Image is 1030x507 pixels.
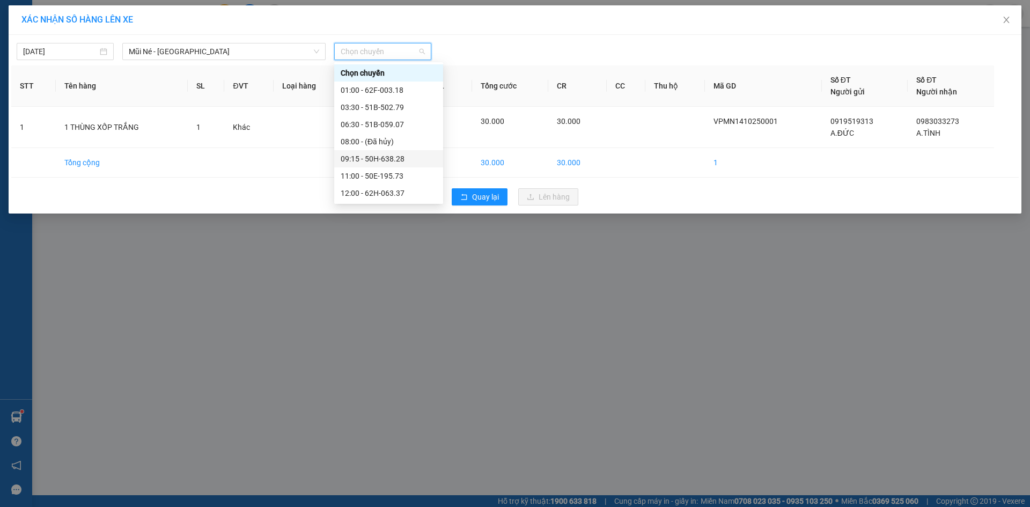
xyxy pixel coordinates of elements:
th: SL [188,65,225,107]
div: 01:00 - 62F-003.18 [341,84,437,96]
input: 14/10/2025 [23,46,98,57]
span: Người nhận [916,87,957,96]
button: rollbackQuay lại [452,188,507,205]
th: Mã GD [705,65,822,107]
span: 0919519313 [830,117,873,126]
div: 06:30 - 51B-059.07 [341,119,437,130]
div: 11:00 - 50E-195.73 [341,170,437,182]
span: XÁC NHẬN SỐ HÀNG LÊN XE [21,14,133,25]
button: uploadLên hàng [518,188,578,205]
span: 1 [196,123,201,131]
th: Tổng cước [472,65,548,107]
div: 0949008988 [9,35,84,50]
th: Loại hàng [274,65,347,107]
span: A.TÌNH [916,129,940,137]
div: 0938396480 [92,48,178,63]
span: Chọn chuyến [341,43,425,60]
span: Quay lại [472,191,499,203]
th: CC [607,65,645,107]
td: 30.000 [548,148,607,178]
span: CR : [8,70,25,82]
div: Chọn chuyến [341,67,437,79]
td: Tổng cộng [56,148,187,178]
div: [PERSON_NAME] [92,35,178,48]
span: Người gửi [830,87,865,96]
th: Thu hộ [645,65,704,107]
td: 1 THÙNG XỐP TRẮNG [56,107,187,148]
th: Tên hàng [56,65,187,107]
span: 30.000 [481,117,504,126]
th: ĐVT [224,65,274,107]
button: Close [991,5,1021,35]
span: down [313,48,320,55]
span: 0983033273 [916,117,959,126]
span: Số ĐT [916,76,937,84]
div: 09:15 - 50H-638.28 [341,153,437,165]
td: 30.000 [472,148,548,178]
span: rollback [460,193,468,202]
div: 08:00 - (Đã hủy) [341,136,437,148]
span: 30.000 [557,117,580,126]
td: 1 [705,148,822,178]
span: A.ĐỨC [830,129,854,137]
div: 03:30 - 51B-502.79 [341,101,437,113]
div: VP Mũi Né [9,9,84,22]
span: VPMN1410250001 [713,117,778,126]
span: Mũi Né - Sài Gòn [129,43,319,60]
span: close [1002,16,1011,24]
div: VP [PERSON_NAME] [92,9,178,35]
div: ANH KIỆT [9,22,84,35]
span: Số ĐT [830,76,851,84]
div: Chọn chuyến [334,64,443,82]
td: Khác [224,107,274,148]
div: 30.000 [8,69,86,82]
th: CR [548,65,607,107]
th: STT [11,65,56,107]
td: 1 [11,107,56,148]
div: 12:00 - 62H-063.37 [341,187,437,199]
span: Gửi: [9,10,26,21]
span: Nhận: [92,10,117,21]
